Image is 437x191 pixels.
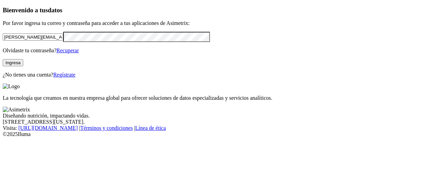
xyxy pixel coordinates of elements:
[56,47,79,53] a: Recuperar
[53,72,75,78] a: Regístrate
[3,33,63,41] input: Tu correo
[3,125,434,131] div: Visita : | |
[3,119,434,125] div: [STREET_ADDRESS][US_STATE].
[3,59,23,66] button: Ingresa
[3,95,434,101] p: La tecnología que creamos en nuestra empresa global para ofrecer soluciones de datos especializad...
[80,125,133,131] a: Términos y condiciones
[3,72,434,78] p: ¿No tienes una cuenta?
[3,6,434,14] h3: Bienvenido a tus
[3,47,434,54] p: Olvidaste tu contraseña?
[135,125,166,131] a: Línea de ética
[3,131,434,137] div: © 2025 Iluma
[48,6,62,14] span: datos
[3,113,434,119] div: Diseñando nutrición, impactando vidas.
[3,20,434,26] p: Por favor ingresa tu correo y contraseña para acceder a tus aplicaciones de Asimetrix:
[3,107,30,113] img: Asimetrix
[3,83,20,90] img: Logo
[18,125,78,131] a: [URL][DOMAIN_NAME]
